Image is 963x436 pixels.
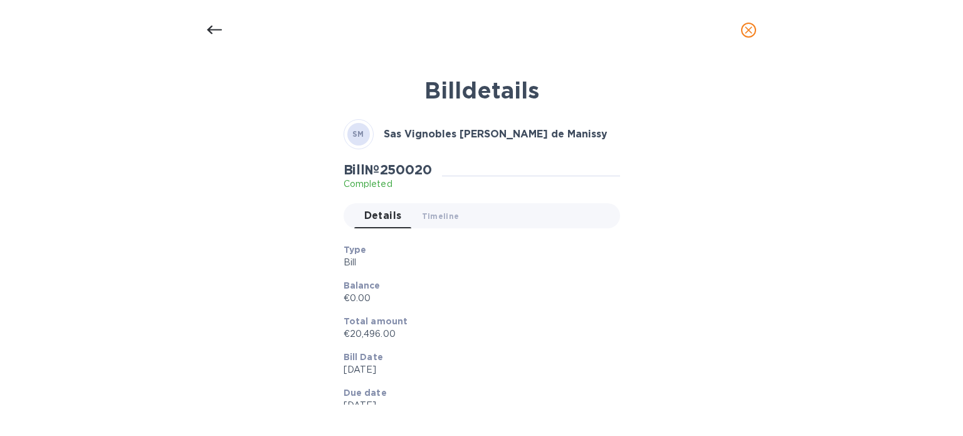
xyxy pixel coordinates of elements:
[422,210,460,223] span: Timeline
[344,280,381,290] b: Balance
[344,316,408,326] b: Total amount
[344,352,383,362] b: Bill Date
[384,128,608,140] b: Sas Vignobles [PERSON_NAME] de Manissy
[344,178,432,191] p: Completed
[344,162,432,178] h2: Bill № 250020
[344,292,610,305] p: €0.00
[344,327,610,341] p: €20,496.00
[364,207,402,225] span: Details
[344,363,610,376] p: [DATE]
[734,15,764,45] button: close
[344,256,610,269] p: Bill
[344,245,367,255] b: Type
[344,388,387,398] b: Due date
[344,399,610,412] p: [DATE]
[424,77,539,104] b: Bill details
[352,129,364,139] b: SM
